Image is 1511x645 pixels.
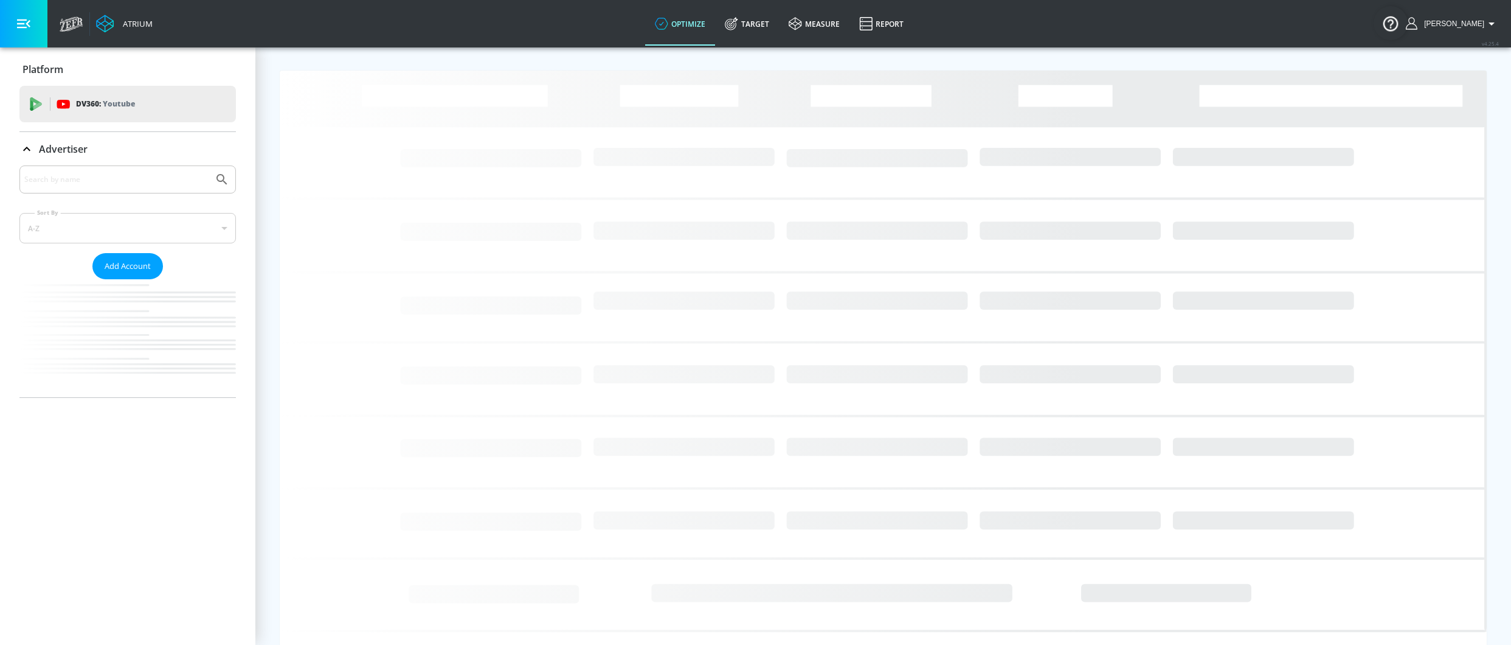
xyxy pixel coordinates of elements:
[96,15,153,33] a: Atrium
[19,86,236,122] div: DV360: Youtube
[118,18,153,29] div: Atrium
[849,2,913,46] a: Report
[1374,6,1408,40] button: Open Resource Center
[103,97,135,110] p: Youtube
[779,2,849,46] a: measure
[1419,19,1484,28] span: login as: andersson.ceron@zefr.com
[19,166,236,397] div: Advertiser
[39,142,88,156] p: Advertiser
[19,279,236,397] nav: list of Advertiser
[105,259,151,273] span: Add Account
[24,172,209,187] input: Search by name
[19,52,236,86] div: Platform
[645,2,715,46] a: optimize
[1482,40,1499,47] span: v 4.25.4
[76,97,135,111] p: DV360:
[715,2,779,46] a: Target
[92,253,163,279] button: Add Account
[19,213,236,243] div: A-Z
[22,63,63,76] p: Platform
[35,209,61,217] label: Sort By
[1406,16,1499,31] button: [PERSON_NAME]
[19,132,236,166] div: Advertiser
